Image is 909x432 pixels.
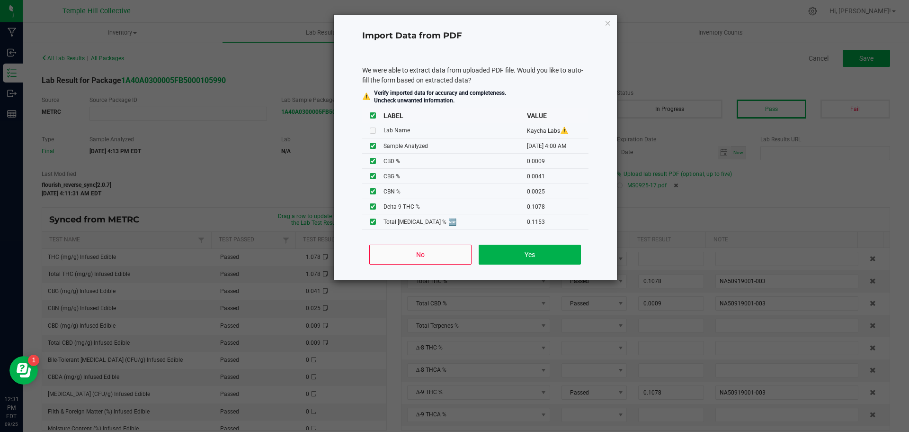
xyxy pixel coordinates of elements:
span: CBN % [383,188,401,195]
input: undefined [370,188,376,194]
td: 0.0009 [527,154,588,169]
input: Unknown lab [370,128,376,134]
td: 0.0025 [527,184,588,199]
span: CBG % [383,173,400,180]
input: undefined [370,143,376,149]
td: Kaycha Labs [527,123,588,138]
td: 0.1078 [527,199,588,214]
input: undefined [370,158,376,164]
td: [DATE] 4:00 AM [527,138,588,154]
input: undefined [370,173,376,179]
p: Verify imported data for accuracy and completeness. Uncheck unwanted information. [374,89,506,104]
h4: Import Data from PDF [362,30,588,42]
div: ⚠️ [362,92,370,101]
button: No [369,245,471,265]
input: undefined [370,219,376,225]
span: Total cannabinoids % [383,219,446,225]
div: We were able to extract data from uploaded PDF file. Would you like to auto-fill the form based o... [362,65,588,85]
td: Lab Name [383,123,527,138]
iframe: Resource center [9,356,38,385]
th: LABEL [383,108,527,123]
td: Sample Analyzed [383,138,527,154]
iframe: Resource center unread badge [28,355,39,366]
span: Delta-9 THC % [383,203,420,210]
td: 0.0041 [527,169,588,184]
span: Unknown Lab [560,127,568,134]
th: VALUE [527,108,588,123]
button: Close [605,17,611,28]
span: CBD % [383,158,400,165]
input: undefined [370,203,376,210]
button: Yes [479,245,580,265]
span: This is a new test name that will be created in Flourish on import. [448,218,456,226]
td: 0.1153 [527,214,588,230]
